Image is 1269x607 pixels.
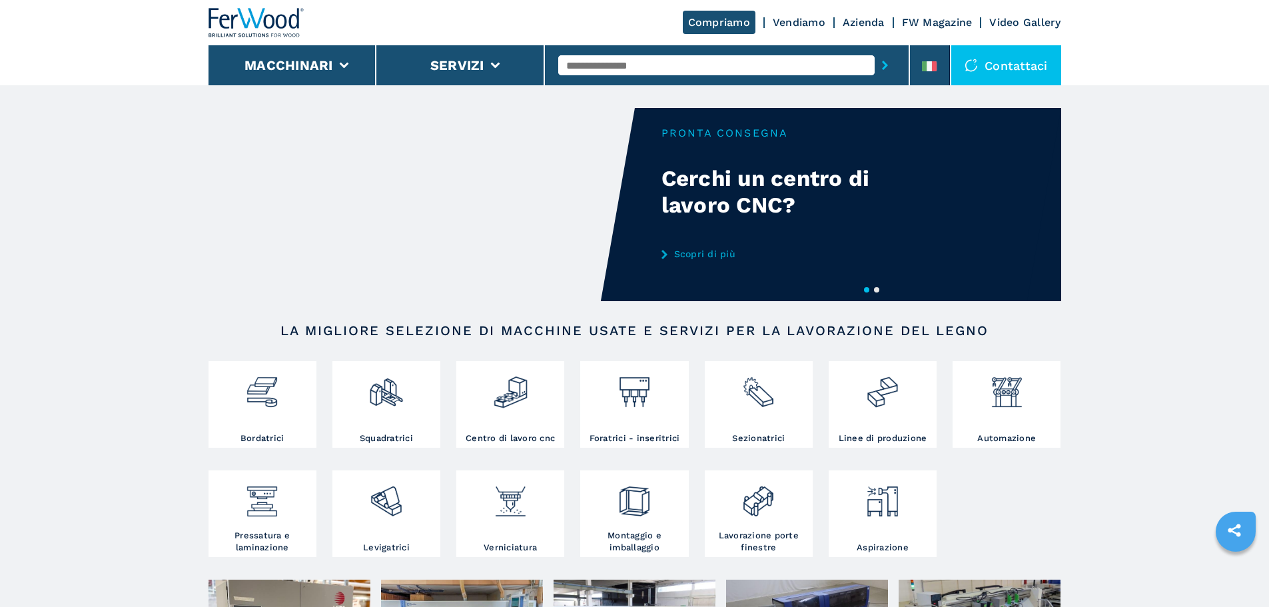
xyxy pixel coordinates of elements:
[209,108,635,301] video: Your browser does not support the video tag.
[212,530,313,554] h3: Pressatura e laminazione
[430,57,484,73] button: Servizi
[661,249,923,259] a: Scopri di più
[251,322,1019,338] h2: LA MIGLIORE SELEZIONE DI MACCHINE USATE E SERVIZI PER LA LAVORAZIONE DEL LEGNO
[209,8,304,37] img: Ferwood
[874,287,879,293] button: 2
[965,59,978,72] img: Contattaci
[363,542,410,554] h3: Levigatrici
[456,361,564,448] a: Centro di lavoro cnc
[456,470,564,557] a: Verniciatura
[209,361,316,448] a: Bordatrici
[741,364,776,410] img: sezionatrici_2.png
[493,364,528,410] img: centro_di_lavoro_cnc_2.png
[864,287,869,293] button: 1
[244,57,333,73] button: Macchinari
[209,470,316,557] a: Pressatura e laminazione
[493,474,528,519] img: verniciatura_1.png
[580,361,688,448] a: Foratrici - inseritrici
[705,361,813,448] a: Sezionatrici
[368,364,404,410] img: squadratrici_2.png
[368,474,404,519] img: levigatrici_2.png
[244,474,280,519] img: pressa-strettoia.png
[617,474,652,519] img: montaggio_imballaggio_2.png
[865,474,900,519] img: aspirazione_1.png
[839,432,927,444] h3: Linee di produzione
[590,432,680,444] h3: Foratrici - inseritrici
[875,50,895,81] button: submit-button
[977,432,1036,444] h3: Automazione
[466,432,555,444] h3: Centro di lavoro cnc
[244,364,280,410] img: bordatrici_1.png
[843,16,885,29] a: Azienda
[240,432,284,444] h3: Bordatrici
[829,361,937,448] a: Linee di produzione
[865,364,900,410] img: linee_di_produzione_2.png
[902,16,973,29] a: FW Magazine
[705,470,813,557] a: Lavorazione porte finestre
[951,45,1061,85] div: Contattaci
[332,361,440,448] a: Squadratrici
[829,470,937,557] a: Aspirazione
[708,530,809,554] h3: Lavorazione porte finestre
[989,16,1060,29] a: Video Gallery
[484,542,537,554] h3: Verniciatura
[617,364,652,410] img: foratrici_inseritrici_2.png
[1212,547,1259,597] iframe: Chat
[360,432,413,444] h3: Squadratrici
[857,542,909,554] h3: Aspirazione
[1218,514,1251,547] a: sharethis
[741,474,776,519] img: lavorazione_porte_finestre_2.png
[332,470,440,557] a: Levigatrici
[584,530,685,554] h3: Montaggio e imballaggio
[989,364,1025,410] img: automazione.png
[773,16,825,29] a: Vendiamo
[580,470,688,557] a: Montaggio e imballaggio
[953,361,1060,448] a: Automazione
[683,11,755,34] a: Compriamo
[732,432,785,444] h3: Sezionatrici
